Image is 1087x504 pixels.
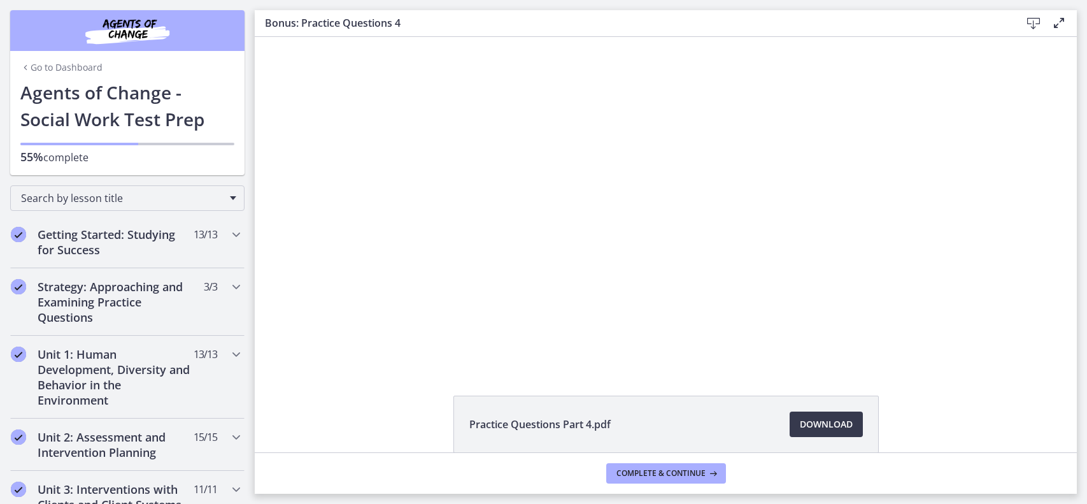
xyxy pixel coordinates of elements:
[790,412,863,437] a: Download
[255,37,1077,366] iframe: Video Lesson
[20,79,234,133] h1: Agents of Change - Social Work Test Prep
[20,149,43,164] span: 55%
[11,227,26,242] i: Completed
[800,417,853,432] span: Download
[194,482,217,497] span: 11 / 11
[38,227,193,257] h2: Getting Started: Studying for Success
[20,149,234,165] p: complete
[204,279,217,294] span: 3 / 3
[10,185,245,211] div: Search by lesson title
[38,429,193,460] h2: Unit 2: Assessment and Intervention Planning
[21,191,224,205] span: Search by lesson title
[20,61,103,74] a: Go to Dashboard
[194,227,217,242] span: 13 / 13
[11,429,26,445] i: Completed
[194,347,217,362] span: 13 / 13
[606,463,726,484] button: Complete & continue
[469,417,611,432] span: Practice Questions Part 4.pdf
[38,279,193,325] h2: Strategy: Approaching and Examining Practice Questions
[11,482,26,497] i: Completed
[194,429,217,445] span: 15 / 15
[265,15,1000,31] h3: Bonus: Practice Questions 4
[38,347,193,408] h2: Unit 1: Human Development, Diversity and Behavior in the Environment
[11,347,26,362] i: Completed
[616,468,706,479] span: Complete & continue
[11,279,26,294] i: Completed
[51,15,204,46] img: Agents of Change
